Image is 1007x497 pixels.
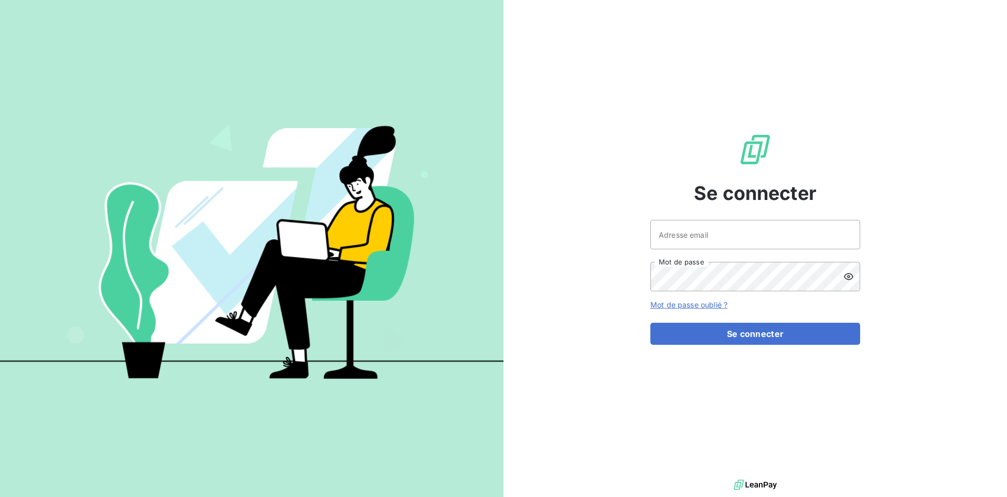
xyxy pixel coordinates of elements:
[738,133,772,166] img: Logo LeanPay
[650,323,860,345] button: Se connecter
[734,477,777,493] img: logo
[694,179,817,207] span: Se connecter
[650,220,860,249] input: placeholder
[650,300,727,309] a: Mot de passe oublié ?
